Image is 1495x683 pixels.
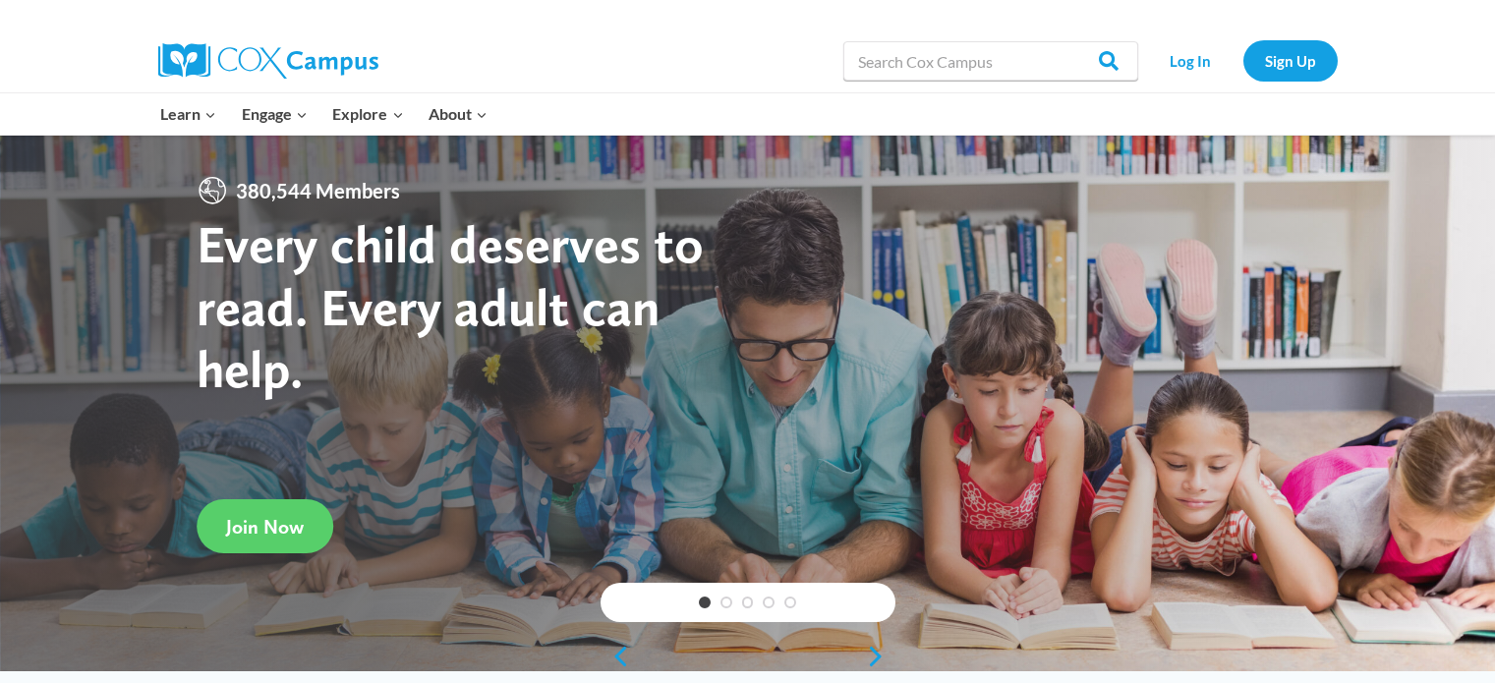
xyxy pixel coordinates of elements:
img: Cox Campus [158,43,378,79]
span: Join Now [226,515,304,539]
a: 3 [742,597,754,608]
strong: Every child deserves to read. Every adult can help. [197,212,704,400]
span: Learn [160,101,216,127]
a: previous [601,645,630,668]
div: content slider buttons [601,637,895,676]
a: Join Now [197,499,333,553]
input: Search Cox Campus [843,41,1138,81]
a: 2 [720,597,732,608]
a: next [866,645,895,668]
nav: Secondary Navigation [1148,40,1338,81]
span: 380,544 Members [228,175,408,206]
a: Sign Up [1243,40,1338,81]
a: 4 [763,597,775,608]
a: 1 [699,597,711,608]
nav: Primary Navigation [148,93,500,135]
span: Explore [332,101,403,127]
span: About [429,101,488,127]
a: 5 [784,597,796,608]
span: Engage [242,101,308,127]
a: Log In [1148,40,1234,81]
